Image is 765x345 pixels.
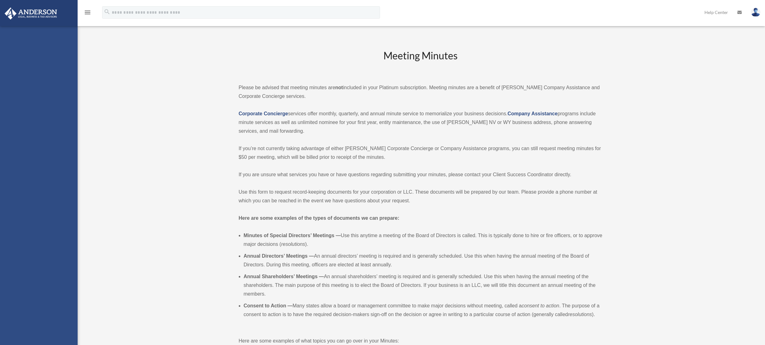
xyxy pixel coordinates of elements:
[239,188,603,205] p: Use this form to request record-keeping documents for your corporation or LLC. These documents wi...
[508,111,558,116] a: Company Assistance
[239,144,603,162] p: If you’re not currently taking advantage of either [PERSON_NAME] Corporate Concierge or Company A...
[84,9,91,16] i: menu
[244,253,314,259] b: Annual Directors’ Meetings —
[281,241,305,247] em: resolutions
[239,83,603,101] p: Please be advised that meeting minutes are included in your Platinum subscription. Meeting minute...
[244,231,603,249] li: Use this anytime a meeting of the Board of Directors is called. This is typically done to hire or...
[244,252,603,269] li: An annual directors’ meeting is required and is generally scheduled. Use this when having the ann...
[239,215,400,221] strong: Here are some examples of the types of documents we can prepare:
[84,11,91,16] a: menu
[568,312,592,317] em: resolutions
[546,303,559,308] em: action
[335,85,343,90] strong: not
[239,170,603,179] p: If you are unsure what services you have or have questions regarding submitting your minutes, ple...
[239,109,603,136] p: services offer monthly, quarterly, and annual minute service to memorialize your business decisio...
[751,8,760,17] img: User Pic
[3,7,59,20] img: Anderson Advisors Platinum Portal
[239,111,288,116] a: Corporate Concierge
[244,303,293,308] b: Consent to Action —
[244,233,341,238] b: Minutes of Special Directors’ Meetings —
[244,301,603,319] li: Many states allow a board or management committee to make major decisions without meeting, called...
[522,303,545,308] em: consent to
[244,274,324,279] b: Annual Shareholders’ Meetings —
[104,8,111,15] i: search
[244,272,603,298] li: An annual shareholders’ meeting is required and is generally scheduled. Use this when having the ...
[239,49,603,75] h2: Meeting Minutes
